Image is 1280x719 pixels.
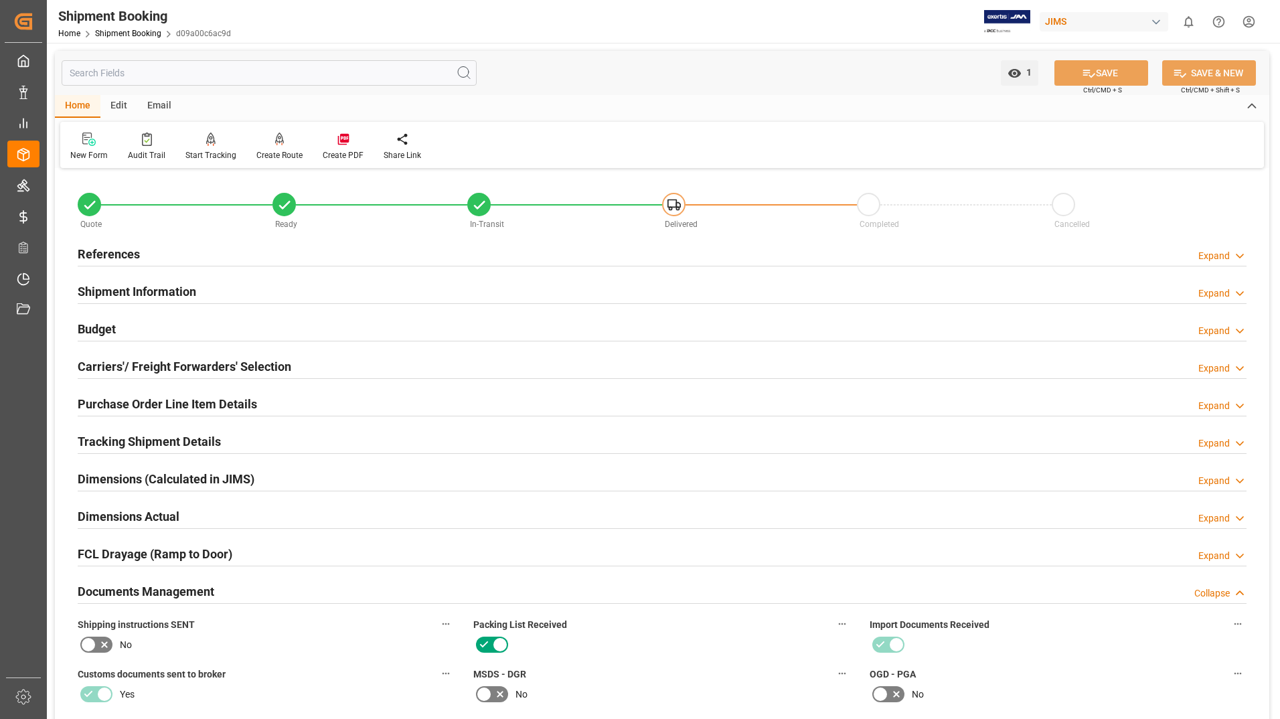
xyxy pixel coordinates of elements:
[1054,220,1090,229] span: Cancelled
[78,507,179,526] h2: Dimensions Actual
[1001,60,1038,86] button: open menu
[78,618,195,632] span: Shipping instructions SENT
[55,95,100,118] div: Home
[78,395,257,413] h2: Purchase Order Line Item Details
[1204,7,1234,37] button: Help Center
[58,29,80,38] a: Home
[78,320,116,338] h2: Budget
[78,470,254,488] h2: Dimensions (Calculated in JIMS)
[1054,60,1148,86] button: SAVE
[323,149,364,161] div: Create PDF
[437,615,455,633] button: Shipping instructions SENT
[833,665,851,682] button: MSDS - DGR
[1181,85,1240,95] span: Ctrl/CMD + Shift + S
[78,545,232,563] h2: FCL Drayage (Ramp to Door)
[1198,362,1230,376] div: Expand
[1162,60,1256,86] button: SAVE & NEW
[384,149,421,161] div: Share Link
[470,220,504,229] span: In-Transit
[665,220,698,229] span: Delivered
[1040,12,1168,31] div: JIMS
[78,245,140,263] h2: References
[984,10,1030,33] img: Exertis%20JAM%20-%20Email%20Logo.jpg_1722504956.jpg
[80,220,102,229] span: Quote
[256,149,303,161] div: Create Route
[1198,287,1230,301] div: Expand
[120,688,135,702] span: Yes
[833,615,851,633] button: Packing List Received
[1198,511,1230,526] div: Expand
[185,149,236,161] div: Start Tracking
[78,432,221,451] h2: Tracking Shipment Details
[100,95,137,118] div: Edit
[78,357,291,376] h2: Carriers'/ Freight Forwarders' Selection
[1198,249,1230,263] div: Expand
[860,220,899,229] span: Completed
[1198,549,1230,563] div: Expand
[1198,324,1230,338] div: Expand
[870,618,989,632] span: Import Documents Received
[1229,615,1247,633] button: Import Documents Received
[137,95,181,118] div: Email
[1229,665,1247,682] button: OGD - PGA
[515,688,528,702] span: No
[120,638,132,652] span: No
[70,149,108,161] div: New Form
[1194,586,1230,601] div: Collapse
[473,618,567,632] span: Packing List Received
[1040,9,1174,34] button: JIMS
[95,29,161,38] a: Shipment Booking
[58,6,231,26] div: Shipment Booking
[1083,85,1122,95] span: Ctrl/CMD + S
[437,665,455,682] button: Customs documents sent to broker
[62,60,477,86] input: Search Fields
[1174,7,1204,37] button: show 0 new notifications
[275,220,297,229] span: Ready
[1198,474,1230,488] div: Expand
[870,667,916,682] span: OGD - PGA
[78,667,226,682] span: Customs documents sent to broker
[1022,67,1032,78] span: 1
[1198,436,1230,451] div: Expand
[1198,399,1230,413] div: Expand
[78,283,196,301] h2: Shipment Information
[473,667,526,682] span: MSDS - DGR
[128,149,165,161] div: Audit Trail
[912,688,924,702] span: No
[78,582,214,601] h2: Documents Management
